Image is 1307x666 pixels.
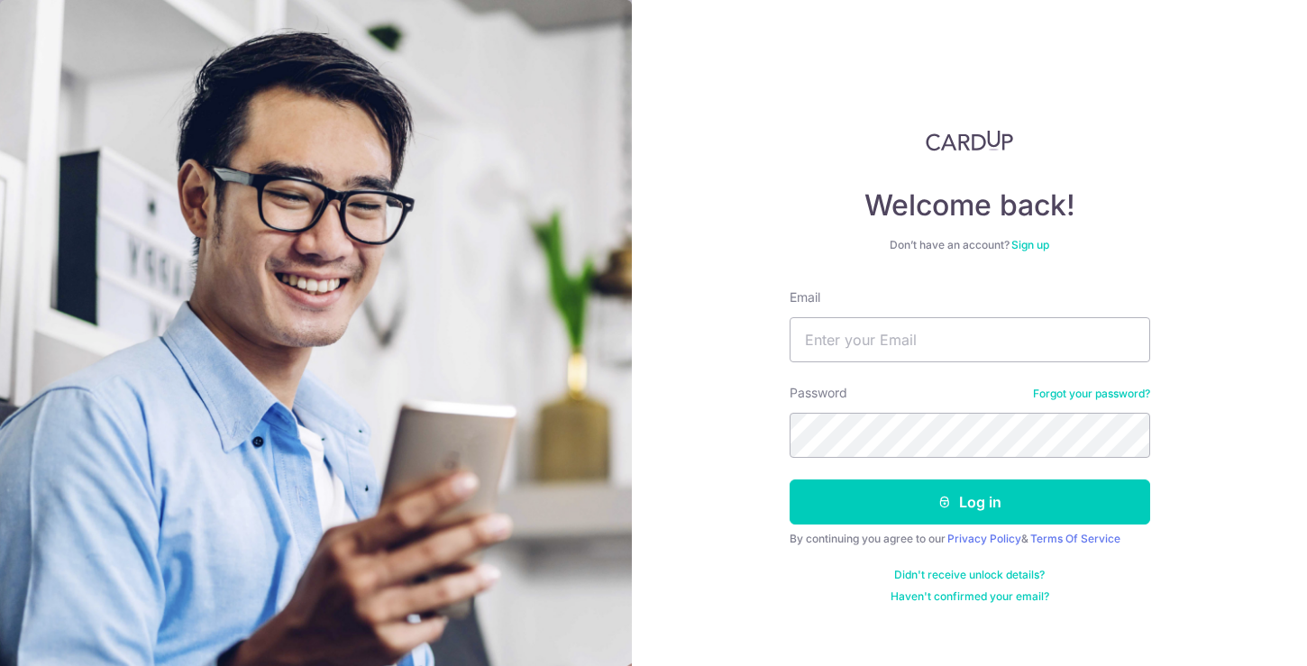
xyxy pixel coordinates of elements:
[790,384,847,402] label: Password
[790,238,1150,252] div: Don’t have an account?
[790,187,1150,224] h4: Welcome back!
[894,568,1045,582] a: Didn't receive unlock details?
[1011,238,1049,251] a: Sign up
[891,589,1049,604] a: Haven't confirmed your email?
[1030,532,1120,545] a: Terms Of Service
[1033,387,1150,401] a: Forgot your password?
[790,532,1150,546] div: By continuing you agree to our &
[790,288,820,306] label: Email
[790,317,1150,362] input: Enter your Email
[926,130,1014,151] img: CardUp Logo
[947,532,1021,545] a: Privacy Policy
[790,479,1150,525] button: Log in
